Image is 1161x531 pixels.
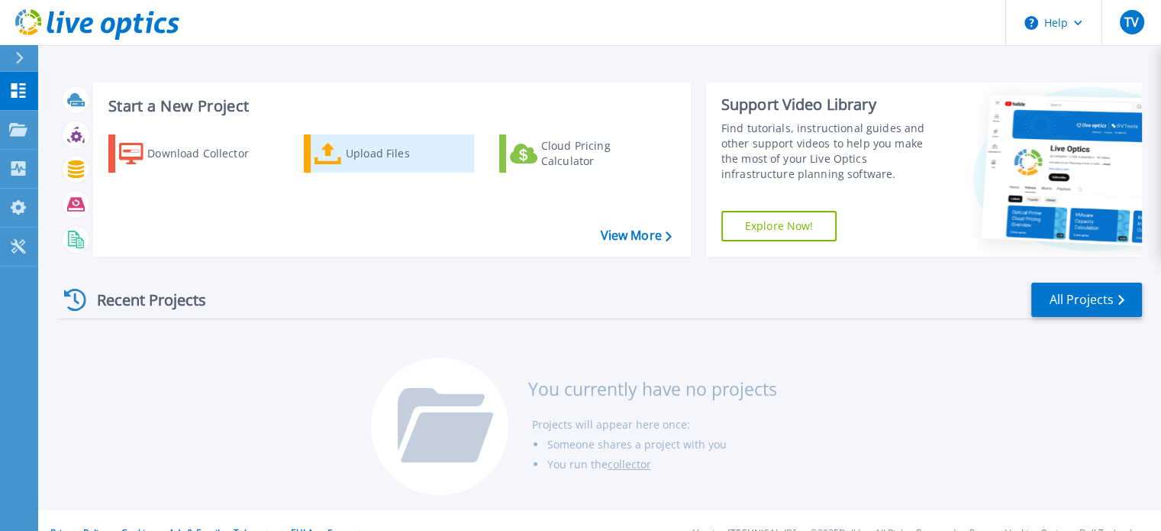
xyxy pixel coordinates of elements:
a: Upload Files [304,134,474,173]
div: Recent Projects [59,281,227,319]
h3: Start a New Project [108,98,671,115]
div: Upload Files [346,138,468,169]
a: All Projects [1031,283,1142,317]
div: Cloud Pricing Calculator [541,138,663,169]
a: Cloud Pricing Calculator [499,134,669,173]
div: Support Video Library [721,95,940,115]
li: Projects will appear here once: [531,415,776,435]
a: Explore Now! [721,211,837,241]
h3: You currently have no projects [527,380,776,397]
div: Download Collector [147,138,269,169]
a: Download Collector [108,134,279,173]
a: collector [607,457,650,471]
li: You run the [547,455,776,474]
a: View More [600,228,671,243]
li: Someone shares a project with you [547,435,776,455]
div: Find tutorials, instructional guides and other support videos to help you make the most of your L... [721,121,940,182]
span: TV [1124,16,1139,28]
